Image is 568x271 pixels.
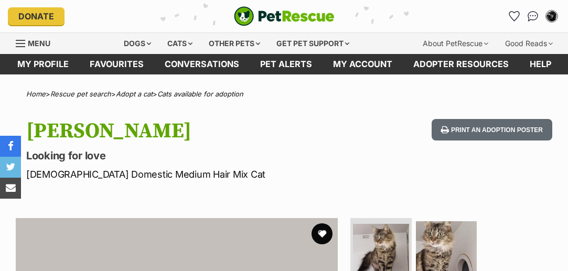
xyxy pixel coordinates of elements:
button: favourite [312,223,333,244]
p: Looking for love [26,148,348,163]
a: My profile [7,54,79,74]
a: PetRescue [234,6,335,26]
a: Menu [16,33,58,52]
a: Home [26,90,46,98]
h1: [PERSON_NAME] [26,119,348,143]
img: chat-41dd97257d64d25036548639549fe6c8038ab92f7586957e7f3b1b290dea8141.svg [528,11,539,21]
div: Cats [160,33,200,54]
button: Print an adoption poster [432,119,552,140]
a: Pet alerts [250,54,323,74]
span: Menu [28,39,50,48]
a: Rescue pet search [50,90,111,98]
div: Other pets [201,33,267,54]
ul: Account quick links [506,8,560,25]
div: Good Reads [498,33,560,54]
a: Favourites [506,8,522,25]
div: Get pet support [269,33,357,54]
img: logo-cat-932fe2b9b8326f06289b0f2fb663e598f794de774fb13d1741a6617ecf9a85b4.svg [234,6,335,26]
a: conversations [154,54,250,74]
a: My account [323,54,403,74]
a: Favourites [79,54,154,74]
a: Donate [8,7,65,25]
a: Conversations [524,8,541,25]
a: Help [519,54,562,74]
a: Adopter resources [403,54,519,74]
p: [DEMOGRAPHIC_DATA] Domestic Medium Hair Mix Cat [26,167,348,181]
div: About PetRescue [415,33,496,54]
a: Adopt a cat [116,90,153,98]
a: Cats available for adoption [157,90,243,98]
div: Dogs [116,33,158,54]
button: My account [543,8,560,25]
img: Jon Theodorou profile pic [546,11,557,21]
